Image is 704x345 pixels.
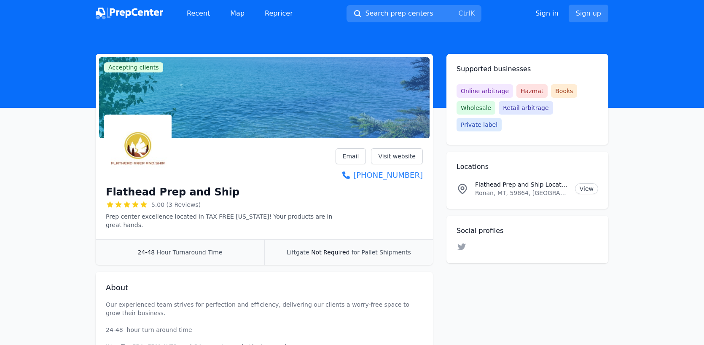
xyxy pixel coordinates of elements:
a: Visit website [371,148,423,164]
span: Private label [457,118,502,131]
span: Not Required [311,249,349,256]
span: for Pallet Shipments [352,249,411,256]
h2: Social profiles [457,226,598,236]
a: Repricer [258,5,300,22]
span: Books [551,84,577,98]
h2: Supported businesses [457,64,598,74]
span: Liftgate [287,249,309,256]
kbd: Ctrl [458,9,470,17]
kbd: K [470,9,475,17]
a: Sign in [535,8,559,19]
h2: About [106,282,423,294]
span: 5.00 (3 Reviews) [151,201,201,209]
img: PrepCenter [96,8,163,19]
button: Search prep centersCtrlK [347,5,481,22]
span: Hazmat [516,84,548,98]
span: 24-48 [138,249,155,256]
a: Email [336,148,366,164]
a: Sign up [569,5,608,22]
a: View [575,183,598,194]
a: [PHONE_NUMBER] [336,169,423,181]
a: Recent [180,5,217,22]
p: Ronan, MT, 59864, [GEOGRAPHIC_DATA] [475,189,568,197]
p: Flathead Prep and Ship Location [475,180,568,189]
span: Search prep centers [365,8,433,19]
h1: Flathead Prep and Ship [106,185,239,199]
span: Accepting clients [104,62,163,72]
span: Retail arbitrage [499,101,553,115]
span: Online arbitrage [457,84,513,98]
a: Map [223,5,251,22]
span: Hour Turnaround Time [157,249,223,256]
h2: Locations [457,162,598,172]
p: Prep center excellence located in TAX FREE [US_STATE]! Your products are in great hands. [106,212,336,229]
span: Wholesale [457,101,495,115]
img: Flathead Prep and Ship [106,116,170,180]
